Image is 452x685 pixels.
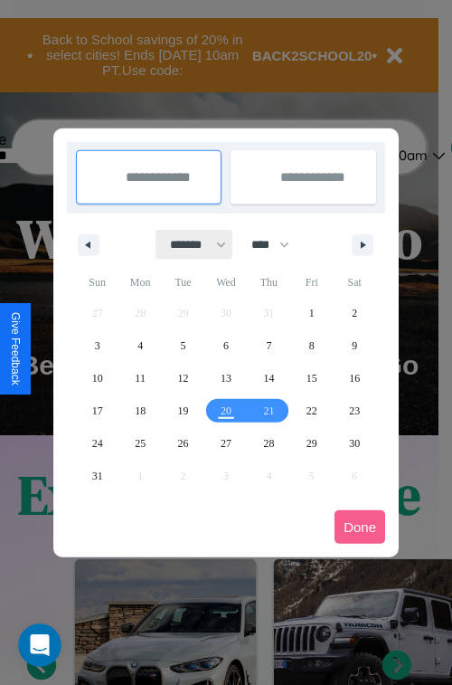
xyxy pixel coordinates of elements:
[334,427,376,460] button: 30
[162,395,204,427] button: 19
[92,460,103,492] span: 31
[76,460,118,492] button: 31
[135,395,146,427] span: 18
[76,427,118,460] button: 24
[18,623,61,667] iframe: Intercom live chat
[204,427,247,460] button: 27
[223,329,229,362] span: 6
[334,395,376,427] button: 23
[221,395,231,427] span: 20
[178,362,189,395] span: 12
[135,427,146,460] span: 25
[334,297,376,329] button: 2
[178,395,189,427] span: 19
[92,362,103,395] span: 10
[92,395,103,427] span: 17
[118,427,161,460] button: 25
[204,268,247,297] span: Wed
[221,362,231,395] span: 13
[263,395,274,427] span: 21
[248,268,290,297] span: Thu
[334,362,376,395] button: 16
[309,329,315,362] span: 8
[334,510,385,544] button: Done
[352,329,357,362] span: 9
[352,297,357,329] span: 2
[221,427,231,460] span: 27
[76,268,118,297] span: Sun
[248,362,290,395] button: 14
[306,427,317,460] span: 29
[118,395,161,427] button: 18
[309,297,315,329] span: 1
[290,427,333,460] button: 29
[162,329,204,362] button: 5
[263,362,274,395] span: 14
[290,268,333,297] span: Fri
[248,395,290,427] button: 21
[266,329,271,362] span: 7
[204,395,247,427] button: 20
[181,329,186,362] span: 5
[204,362,247,395] button: 13
[118,268,161,297] span: Mon
[76,395,118,427] button: 17
[290,362,333,395] button: 15
[349,362,360,395] span: 16
[306,395,317,427] span: 22
[118,362,161,395] button: 11
[135,362,146,395] span: 11
[76,329,118,362] button: 3
[76,362,118,395] button: 10
[306,362,317,395] span: 15
[290,395,333,427] button: 22
[334,329,376,362] button: 9
[162,362,204,395] button: 12
[349,427,360,460] span: 30
[204,329,247,362] button: 6
[248,329,290,362] button: 7
[263,427,274,460] span: 28
[162,427,204,460] button: 26
[95,329,100,362] span: 3
[334,268,376,297] span: Sat
[118,329,161,362] button: 4
[162,268,204,297] span: Tue
[248,427,290,460] button: 28
[290,297,333,329] button: 1
[92,427,103,460] span: 24
[9,312,22,385] div: Give Feedback
[137,329,143,362] span: 4
[349,395,360,427] span: 23
[290,329,333,362] button: 8
[178,427,189,460] span: 26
